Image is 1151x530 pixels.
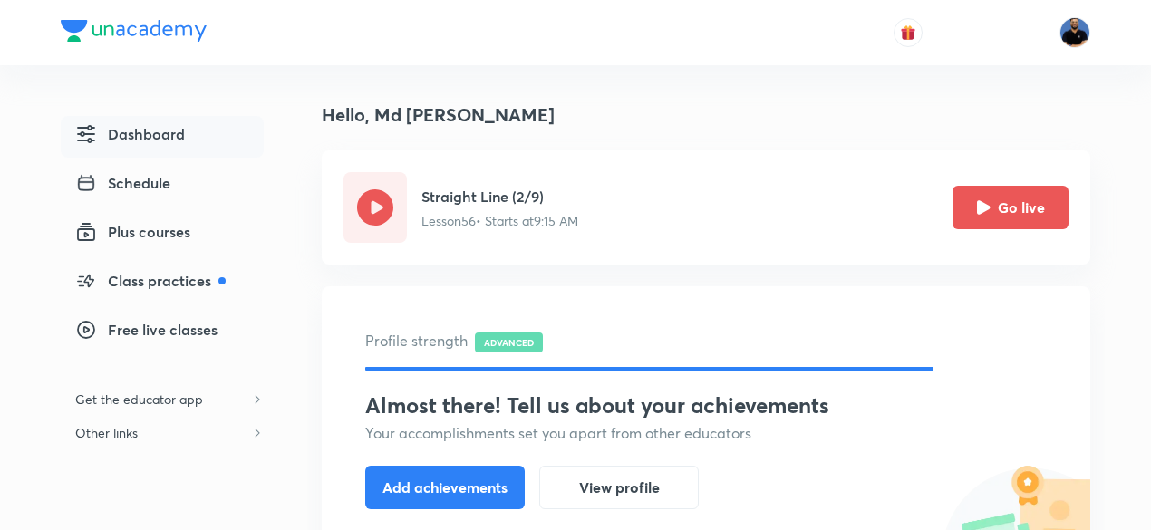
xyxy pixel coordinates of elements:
span: Dashboard [75,123,185,145]
a: Dashboard [61,116,264,158]
span: Class practices [75,270,226,292]
h3: Almost there! Tell us about your achievements [365,392,1047,419]
span: ADVANCED [475,332,543,352]
span: Free live classes [75,319,218,341]
img: avatar [900,24,916,41]
button: View profile [539,466,699,509]
h6: Other links [61,416,152,449]
span: Plus courses [75,221,190,243]
img: Company Logo [61,20,207,42]
button: avatar [894,18,923,47]
button: Go live [953,186,1069,229]
a: Free live classes [61,312,264,353]
h5: Profile strength [365,330,1047,352]
h4: Hello, Md [PERSON_NAME] [322,101,555,129]
a: Schedule [61,165,264,207]
a: Class practices [61,263,264,304]
p: Lesson 56 • Starts at 9:15 AM [421,211,578,230]
button: Add achievements [365,466,525,509]
a: Company Logo [61,20,207,46]
img: Md Afroj [1059,17,1090,48]
h5: Your accomplishments set you apart from other educators [365,422,1047,444]
span: Schedule [75,172,170,194]
a: Plus courses [61,214,264,255]
h5: Straight Line (2/9) [421,186,578,207]
h6: Get the educator app [61,382,218,416]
